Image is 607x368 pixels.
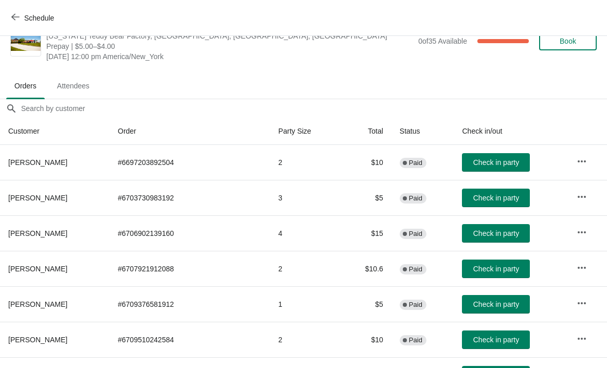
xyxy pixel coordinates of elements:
span: Paid [409,265,422,273]
span: Paid [409,159,422,167]
td: $5 [342,286,391,322]
td: 4 [270,215,342,251]
button: Check in party [462,260,530,278]
button: Check in party [462,295,530,314]
td: 2 [270,251,342,286]
td: # 6709376581912 [110,286,270,322]
td: 2 [270,322,342,357]
span: [PERSON_NAME] [8,194,67,202]
th: Order [110,118,270,145]
td: $10.6 [342,251,391,286]
button: Check in party [462,153,530,172]
td: # 6703730983192 [110,180,270,215]
th: Check in/out [454,118,568,145]
td: # 6707921912088 [110,251,270,286]
span: Check in party [473,229,519,237]
span: [PERSON_NAME] [8,229,67,237]
span: [PERSON_NAME] [8,265,67,273]
span: Check in party [473,194,519,202]
span: Book [560,37,576,45]
img: Daily Factory Tour [11,31,41,51]
span: [PERSON_NAME] [8,300,67,308]
button: Book [539,32,597,50]
span: Attendees [49,77,98,95]
th: Status [391,118,454,145]
button: Check in party [462,224,530,243]
span: Prepay | $5.00–$4.00 [46,41,413,51]
button: Check in party [462,330,530,349]
button: Check in party [462,189,530,207]
span: Orders [6,77,45,95]
td: 1 [270,286,342,322]
span: [PERSON_NAME] [8,158,67,167]
td: # 6697203892504 [110,145,270,180]
span: Check in party [473,265,519,273]
td: # 6709510242584 [110,322,270,357]
td: $5 [342,180,391,215]
button: Schedule [5,9,62,27]
td: $15 [342,215,391,251]
span: Check in party [473,300,519,308]
span: [PERSON_NAME] [8,336,67,344]
span: [US_STATE] Teddy Bear Factory, [GEOGRAPHIC_DATA], [GEOGRAPHIC_DATA], [GEOGRAPHIC_DATA] [46,31,413,41]
span: 0 of 35 Available [418,37,467,45]
th: Party Size [270,118,342,145]
td: $10 [342,322,391,357]
span: [DATE] 12:00 pm America/New_York [46,51,413,62]
td: # 6706902139160 [110,215,270,251]
th: Total [342,118,391,145]
span: Paid [409,194,422,203]
span: Check in party [473,336,519,344]
span: Paid [409,230,422,238]
td: 2 [270,145,342,180]
td: 3 [270,180,342,215]
span: Paid [409,336,422,344]
span: Check in party [473,158,519,167]
span: Schedule [24,14,54,22]
input: Search by customer [21,99,607,118]
span: Paid [409,301,422,309]
td: $10 [342,145,391,180]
